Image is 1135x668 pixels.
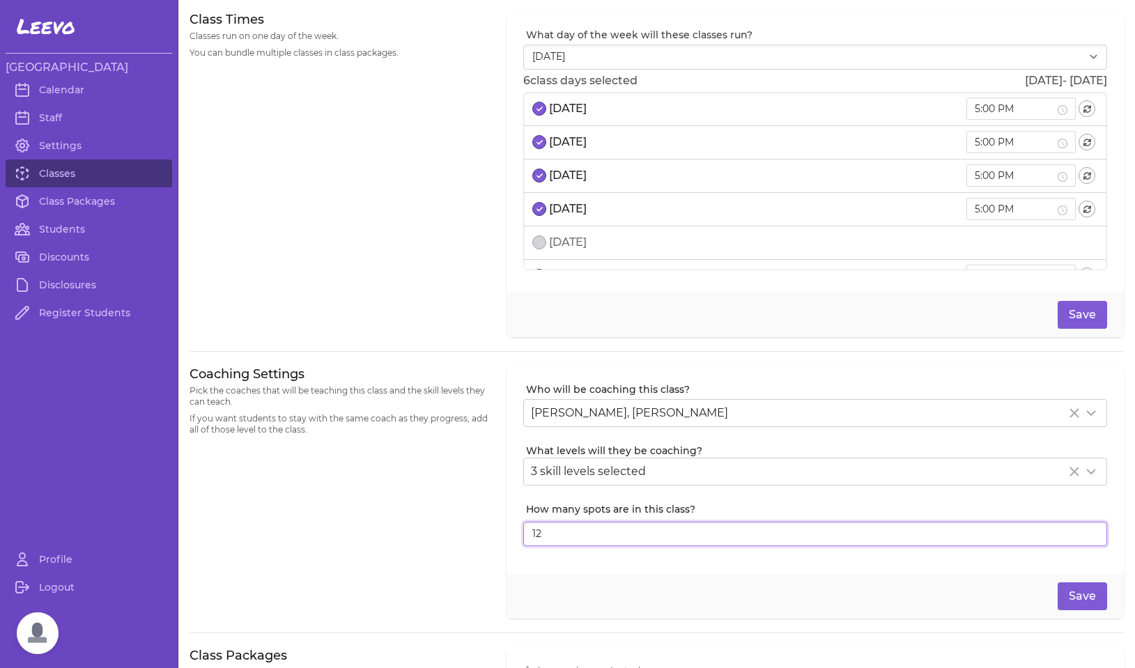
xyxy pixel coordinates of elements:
input: Leave blank for unlimited spots [523,522,1107,547]
button: select date [532,169,546,182]
input: 5:00 PM [975,268,1055,283]
label: What day of the week will these classes run? [526,28,1107,42]
button: Save [1058,301,1107,329]
h3: Class Times [190,11,490,28]
span: Leevo [17,14,75,39]
p: [DATE] - [DATE] [1025,72,1107,89]
p: Classes run on one day of the week. [190,31,490,42]
button: select date [532,135,546,149]
p: [DATE] [549,234,587,251]
input: 5:00 PM [975,201,1055,217]
h3: Class Packages [190,647,490,664]
div: Open chat [17,612,59,654]
a: Profile [6,545,172,573]
label: What levels will they be coaching? [526,444,1107,458]
button: Clear Selected [1066,405,1083,421]
span: [PERSON_NAME], [PERSON_NAME] [531,406,728,419]
p: [DATE] [549,201,587,217]
button: select date [532,102,546,116]
a: Discounts [6,243,172,271]
a: Students [6,215,172,243]
a: Class Packages [6,187,172,215]
a: Disclosures [6,271,172,299]
a: Settings [6,132,172,160]
h3: [GEOGRAPHIC_DATA] [6,59,172,76]
p: If you want students to stay with the same coach as they progress, add all of those level to the ... [190,413,490,435]
label: Who will be coaching this class? [526,382,1107,396]
p: Pick the coaches that will be teaching this class and the skill levels they can teach. [190,385,490,407]
a: Staff [6,104,172,132]
label: How many spots are in this class? [526,502,1107,516]
p: [DATE] [549,267,587,284]
button: Save [1058,582,1107,610]
h3: Coaching Settings [190,366,490,382]
p: 6 class days selected [523,72,638,89]
a: Register Students [6,299,172,327]
p: [DATE] [549,167,587,184]
span: 3 skill levels selected [531,465,646,478]
p: [DATE] [549,100,587,117]
button: Clear Selected [1066,463,1083,480]
p: [DATE] [549,134,587,150]
input: 5:00 PM [975,168,1055,183]
input: 5:00 PM [975,134,1055,150]
button: select date [532,235,546,249]
a: Classes [6,160,172,187]
a: Logout [6,573,172,601]
p: You can bundle multiple classes in class packages. [190,47,490,59]
button: select date [532,269,546,283]
a: Calendar [6,76,172,104]
button: select date [532,202,546,216]
input: 5:00 PM [975,101,1055,116]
